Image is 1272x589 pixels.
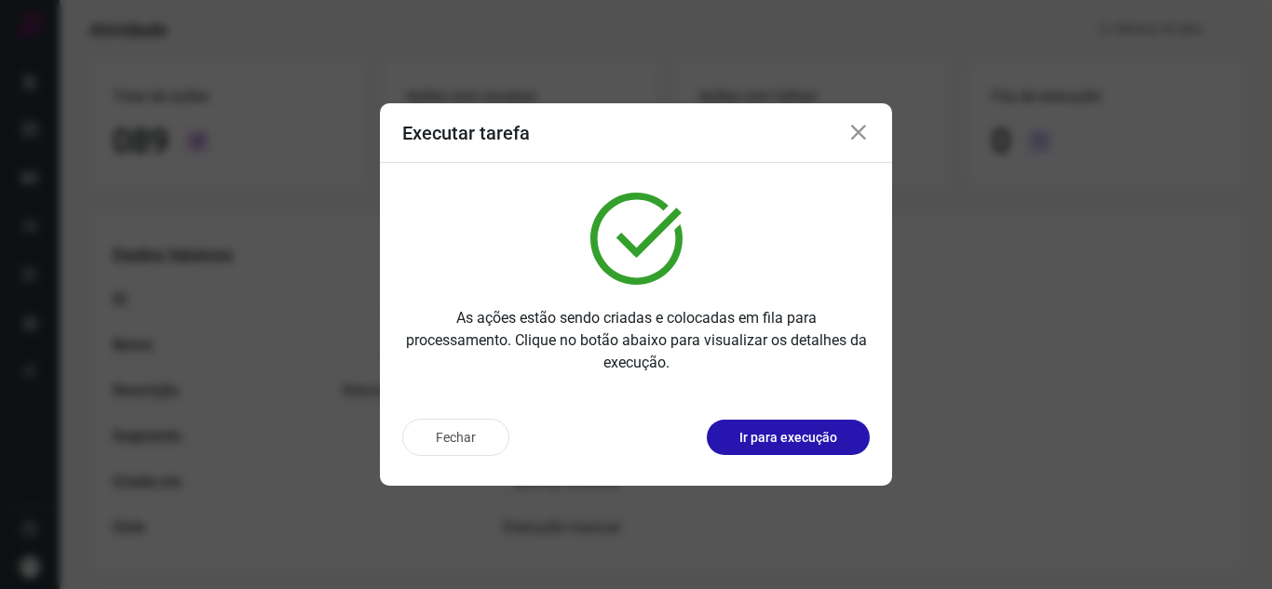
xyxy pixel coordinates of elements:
[707,420,870,455] button: Ir para execução
[402,122,530,144] h3: Executar tarefa
[739,428,837,448] p: Ir para execução
[402,419,509,456] button: Fechar
[590,193,683,285] img: verified.svg
[402,307,870,374] p: As ações estão sendo criadas e colocadas em fila para processamento. Clique no botão abaixo para ...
